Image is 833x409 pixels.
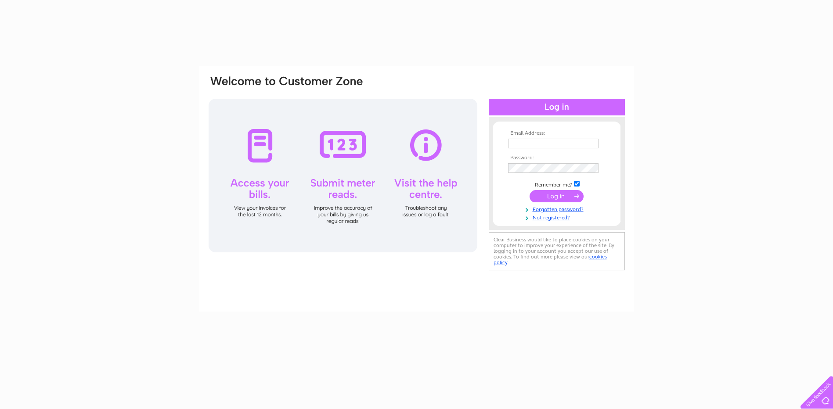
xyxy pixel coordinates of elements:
[494,254,607,265] a: cookies policy
[506,179,608,188] td: Remember me?
[530,190,584,202] input: Submit
[489,232,625,270] div: Clear Business would like to place cookies on your computer to improve your experience of the sit...
[508,213,608,221] a: Not registered?
[508,204,608,213] a: Forgotten password?
[506,155,608,161] th: Password:
[506,130,608,136] th: Email Address:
